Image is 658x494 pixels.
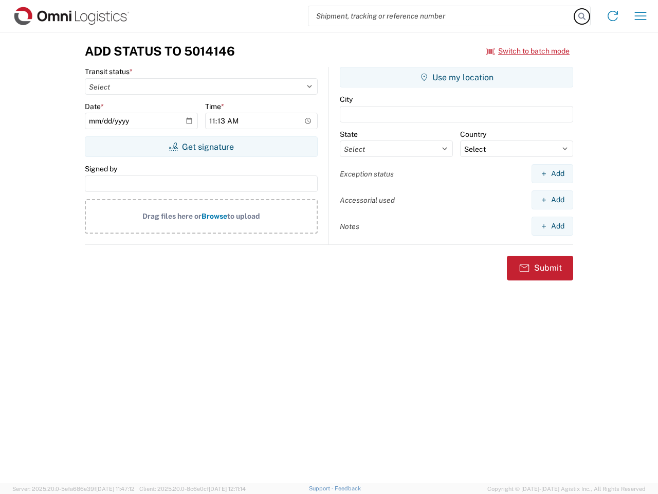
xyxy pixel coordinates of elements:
[227,212,260,220] span: to upload
[85,102,104,111] label: Date
[309,485,335,491] a: Support
[85,164,117,173] label: Signed by
[335,485,361,491] a: Feedback
[486,43,570,60] button: Switch to batch mode
[507,256,573,280] button: Submit
[532,164,573,183] button: Add
[308,6,575,26] input: Shipment, tracking or reference number
[340,67,573,87] button: Use my location
[340,222,359,231] label: Notes
[340,196,395,205] label: Accessorial used
[532,190,573,209] button: Add
[85,136,318,157] button: Get signature
[202,212,227,220] span: Browse
[139,486,246,492] span: Client: 2025.20.0-8c6e0cf
[340,169,394,179] label: Exception status
[85,67,133,76] label: Transit status
[340,130,358,139] label: State
[12,486,135,492] span: Server: 2025.20.0-5efa686e39f
[96,486,135,492] span: [DATE] 11:47:12
[142,212,202,220] span: Drag files here or
[205,102,224,111] label: Time
[209,486,246,492] span: [DATE] 12:11:14
[340,95,353,104] label: City
[532,217,573,236] button: Add
[460,130,486,139] label: Country
[487,484,646,493] span: Copyright © [DATE]-[DATE] Agistix Inc., All Rights Reserved
[85,44,235,59] h3: Add Status to 5014146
